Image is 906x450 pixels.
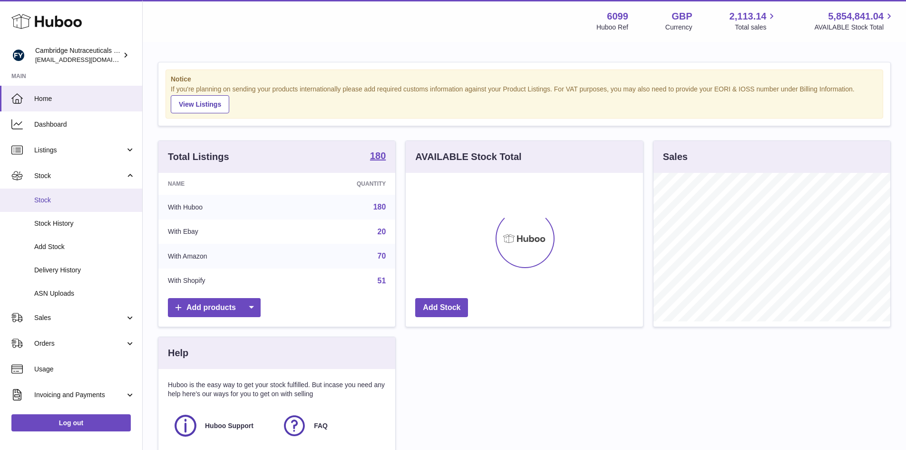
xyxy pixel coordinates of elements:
div: Huboo Ref [596,23,628,32]
span: Stock History [34,219,135,228]
span: 5,854,841.04 [828,10,884,23]
td: With Huboo [158,195,288,220]
a: 70 [378,252,386,260]
a: 180 [373,203,386,211]
a: 180 [370,151,386,162]
span: Invoicing and Payments [34,390,125,400]
span: AVAILABLE Stock Total [814,23,895,32]
a: 2,113.14 Total sales [730,10,778,32]
a: Add Stock [415,298,468,318]
h3: Total Listings [168,150,229,163]
p: Huboo is the easy way to get your stock fulfilled. But incase you need any help here's our ways f... [168,380,386,399]
a: 5,854,841.04 AVAILABLE Stock Total [814,10,895,32]
td: With Ebay [158,220,288,244]
span: Add Stock [34,242,135,251]
a: Log out [11,414,131,431]
th: Quantity [288,173,396,195]
span: 2,113.14 [730,10,767,23]
span: Home [34,94,135,103]
span: Stock [34,171,125,180]
h3: Help [168,347,188,360]
a: 51 [378,277,386,285]
div: Cambridge Nutraceuticals Ltd [35,46,121,64]
span: Orders [34,339,125,348]
a: FAQ [282,413,381,439]
span: [EMAIL_ADDRESS][DOMAIN_NAME] [35,56,140,63]
span: Delivery History [34,266,135,275]
span: Dashboard [34,120,135,129]
span: Total sales [735,23,777,32]
span: Sales [34,313,125,322]
img: huboo@camnutra.com [11,48,26,62]
a: Add products [168,298,261,318]
div: If you're planning on sending your products internationally please add required customs informati... [171,85,878,113]
span: Listings [34,146,125,155]
strong: 6099 [607,10,628,23]
span: Usage [34,365,135,374]
th: Name [158,173,288,195]
span: ASN Uploads [34,289,135,298]
strong: Notice [171,75,878,84]
strong: GBP [672,10,692,23]
td: With Amazon [158,244,288,269]
h3: AVAILABLE Stock Total [415,150,521,163]
a: 20 [378,228,386,236]
span: Huboo Support [205,421,253,430]
td: With Shopify [158,269,288,293]
h3: Sales [663,150,688,163]
span: FAQ [314,421,328,430]
div: Currency [665,23,692,32]
span: Stock [34,196,135,205]
strong: 180 [370,151,386,160]
a: Huboo Support [173,413,272,439]
a: View Listings [171,95,229,113]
